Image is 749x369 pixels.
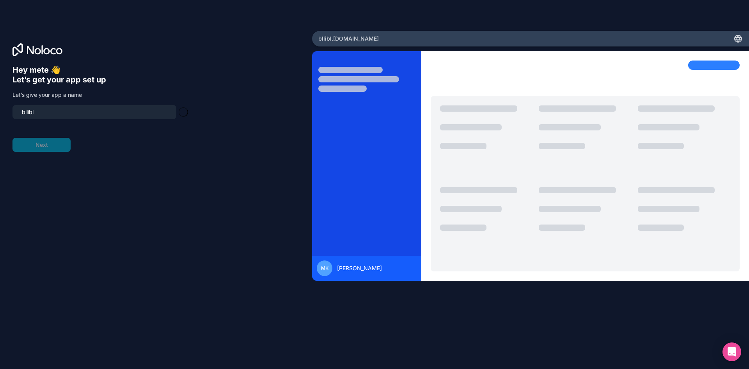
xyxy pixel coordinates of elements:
[321,265,328,271] span: mK
[722,342,741,361] div: Open Intercom Messenger
[12,91,187,99] p: Let’s give your app a name
[17,107,172,118] input: my-team
[12,75,187,85] h6: Let’s get your app set up
[12,65,187,75] h6: Hey mete 👋
[337,264,382,272] span: [PERSON_NAME]
[318,35,379,43] span: bllibl .[DOMAIN_NAME]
